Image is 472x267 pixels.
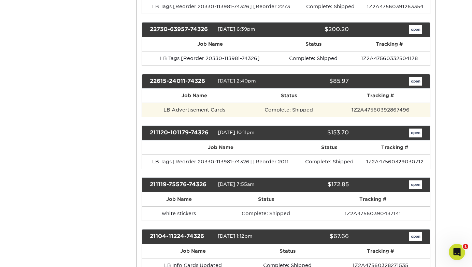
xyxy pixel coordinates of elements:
[145,232,218,241] div: 21104-11224-74326
[281,77,354,86] div: $85.97
[349,51,430,65] td: 1Z2A47560332504178
[449,244,465,260] iframe: Intercom live chat
[360,140,430,154] th: Tracking #
[409,25,422,34] a: open
[142,103,247,117] td: LB Advertisement Cards
[281,180,354,189] div: $172.85
[216,192,316,206] th: Status
[244,244,331,258] th: Status
[409,77,422,86] a: open
[360,154,430,169] td: 1Z2A47560329030712
[316,206,430,221] td: 1Z2A47560390437141
[142,154,299,169] td: LB Tags [Reorder 20330-113981-74326] [Reorder 2011
[145,77,218,86] div: 22615-24011-74326
[218,26,255,32] span: [DATE] 6:39pm
[299,154,359,169] td: Complete: Shipped
[142,140,299,154] th: Job Name
[218,181,255,187] span: [DATE] 7:55am
[281,25,354,34] div: $200.20
[331,244,430,258] th: Tracking #
[142,51,278,65] td: LB Tags [Reorder 20330-113981-74326]
[316,192,430,206] th: Tracking #
[409,232,422,241] a: open
[281,232,354,241] div: $67.66
[299,140,359,154] th: Status
[463,244,468,249] span: 1
[349,37,430,51] th: Tracking #
[331,89,430,103] th: Tracking #
[278,51,349,65] td: Complete: Shipped
[142,37,278,51] th: Job Name
[145,180,218,189] div: 211119-75576-74326
[278,37,349,51] th: Status
[247,103,331,117] td: Complete: Shipped
[409,129,422,137] a: open
[142,206,216,221] td: white stickers
[281,129,354,137] div: $153.70
[142,89,247,103] th: Job Name
[218,233,253,239] span: [DATE] 1:12pm
[145,25,218,34] div: 22730-63957-74326
[247,89,331,103] th: Status
[218,130,255,135] span: [DATE] 10:11pm
[142,244,244,258] th: Job Name
[218,78,256,84] span: [DATE] 2:40pm
[216,206,316,221] td: Complete: Shipped
[142,192,216,206] th: Job Name
[145,129,218,137] div: 211120-101179-74326
[409,180,422,189] a: open
[331,103,430,117] td: 1Z2A47560392867496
